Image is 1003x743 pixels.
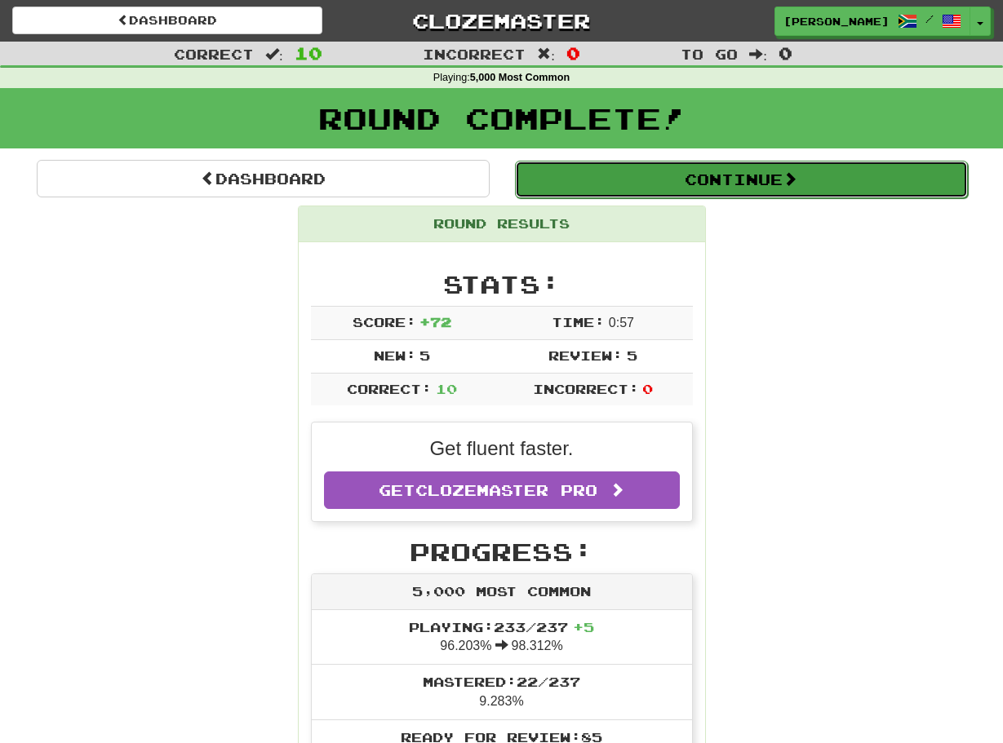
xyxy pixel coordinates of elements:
[174,46,254,62] span: Correct
[12,7,322,34] a: Dashboard
[374,347,416,363] span: New:
[419,314,451,329] span: + 72
[311,271,693,298] h2: Stats:
[749,47,767,61] span: :
[774,7,970,36] a: [PERSON_NAME] /
[265,47,283,61] span: :
[324,435,680,462] p: Get fluent faster.
[548,347,623,363] span: Review:
[627,347,637,363] span: 5
[312,610,692,666] li: 96.203% 98.312%
[353,314,416,329] span: Score:
[324,471,680,509] a: GetClozemaster Pro
[533,381,639,396] span: Incorrect:
[566,43,580,63] span: 0
[37,160,490,197] a: Dashboard
[552,314,605,329] span: Time:
[609,316,634,329] span: 0 : 57
[415,481,597,499] span: Clozemaster Pro
[299,206,705,242] div: Round Results
[515,161,968,198] button: Continue
[573,619,594,635] span: + 5
[311,538,693,565] h2: Progress:
[409,619,594,635] span: Playing: 233 / 237
[419,347,430,363] span: 5
[681,46,738,62] span: To go
[436,381,457,396] span: 10
[470,72,570,83] strong: 5,000 Most Common
[925,13,934,24] span: /
[423,46,526,62] span: Incorrect
[783,14,890,29] span: [PERSON_NAME]
[347,381,432,396] span: Correct:
[537,47,555,61] span: :
[423,674,580,689] span: Mastered: 22 / 237
[779,43,792,63] span: 0
[347,7,657,35] a: Clozemaster
[6,102,997,135] h1: Round Complete!
[642,381,653,396] span: 0
[295,43,322,63] span: 10
[312,574,692,610] div: 5,000 Most Common
[312,664,692,720] li: 9.283%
